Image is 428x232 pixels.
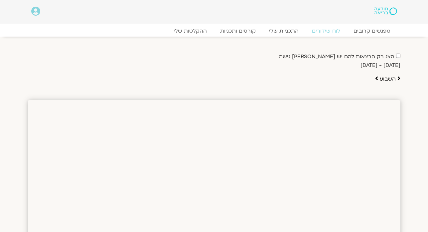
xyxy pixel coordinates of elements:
[380,75,396,83] a: השבוע
[279,54,394,60] label: הצג רק הרצאות להם יש [PERSON_NAME] גישה
[167,28,214,34] a: ההקלטות שלי
[305,28,347,34] a: לוח שידורים
[31,28,397,34] nav: Menu
[214,28,262,34] a: קורסים ותכניות
[262,28,305,34] a: התכניות שלי
[28,61,400,70] p: [DATE] - [DATE]
[347,28,397,34] a: מפגשים קרובים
